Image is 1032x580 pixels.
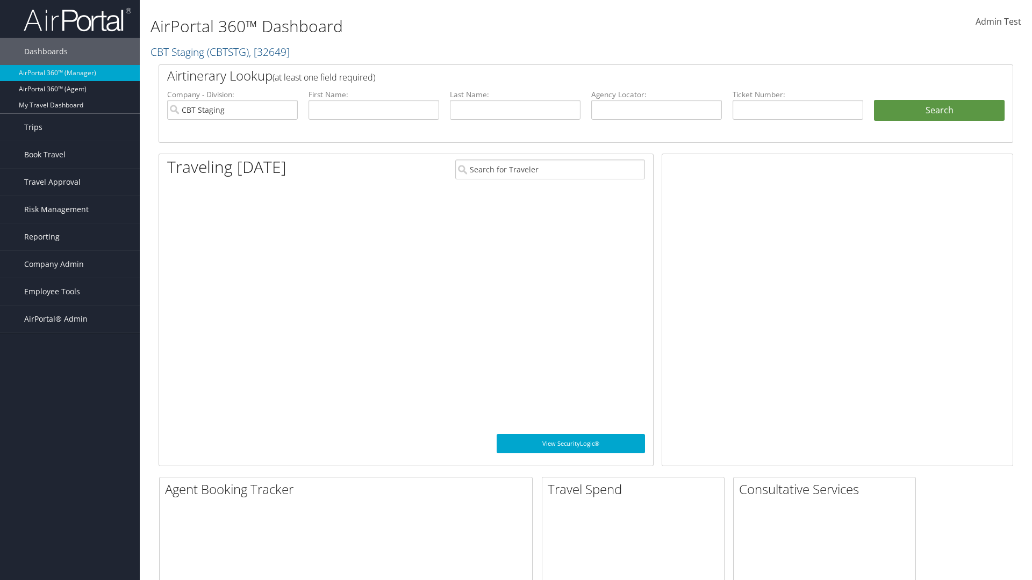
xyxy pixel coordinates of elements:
h1: Traveling [DATE] [167,156,286,178]
label: Company - Division: [167,89,298,100]
a: View SecurityLogic® [497,434,645,453]
span: Dashboards [24,38,68,65]
label: Ticket Number: [733,89,863,100]
span: (at least one field required) [273,71,375,83]
span: Book Travel [24,141,66,168]
h2: Agent Booking Tracker [165,480,532,498]
h2: Travel Spend [548,480,724,498]
span: Reporting [24,223,60,250]
label: First Name: [309,89,439,100]
h2: Airtinerary Lookup [167,67,934,85]
span: Travel Approval [24,169,81,195]
a: Admin Test [976,5,1021,39]
span: Risk Management [24,196,89,223]
span: ( CBTSTG ) [207,45,249,59]
span: , [ 32649 ] [249,45,290,59]
img: airportal-logo.png [24,7,131,32]
button: Search [874,100,1005,121]
h2: Consultative Services [739,480,915,498]
span: Admin Test [976,16,1021,27]
label: Agency Locator: [591,89,722,100]
span: AirPortal® Admin [24,306,88,332]
span: Trips [24,114,42,141]
a: CBT Staging [150,45,290,59]
input: Search for Traveler [455,160,645,179]
span: Employee Tools [24,278,80,305]
span: Company Admin [24,251,84,278]
label: Last Name: [450,89,580,100]
h1: AirPortal 360™ Dashboard [150,15,731,38]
